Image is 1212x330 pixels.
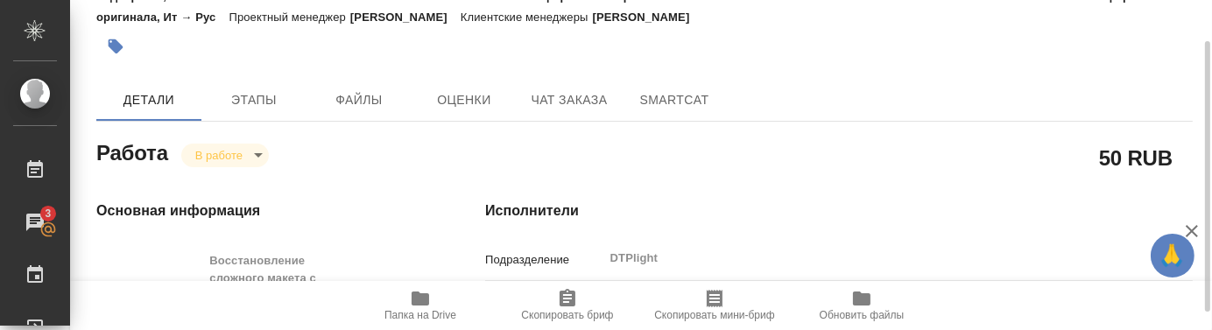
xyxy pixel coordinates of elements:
span: Скопировать мини-бриф [654,309,774,321]
span: Этапы [212,89,296,111]
button: В работе [190,148,248,163]
button: Добавить тэг [96,27,135,66]
button: Папка на Drive [347,281,494,330]
span: Скопировать бриф [521,309,613,321]
span: Чат заказа [527,89,611,111]
span: Папка на Drive [384,309,456,321]
span: SmartCat [632,89,716,111]
p: Подразделение [485,251,603,269]
h4: Основная информация [96,200,415,221]
span: Оценки [422,89,506,111]
button: Обновить файлы [788,281,935,330]
span: Файлы [317,89,401,111]
span: 3 [34,205,61,222]
h4: Исполнители [485,200,1193,221]
span: Обновить файлы [820,309,905,321]
button: 🙏 [1151,234,1194,277]
p: Проектный менеджер [229,11,349,24]
span: 🙏 [1158,237,1187,274]
h2: Работа [96,136,168,167]
button: Скопировать бриф [494,281,641,330]
a: 3 [4,200,66,244]
div: В работе [181,144,269,167]
p: Клиентские менеджеры [461,11,593,24]
p: [PERSON_NAME] [350,11,461,24]
h2: 50 RUB [1099,143,1173,172]
span: Детали [107,89,191,111]
button: Скопировать мини-бриф [641,281,788,330]
p: [PERSON_NAME] [593,11,703,24]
